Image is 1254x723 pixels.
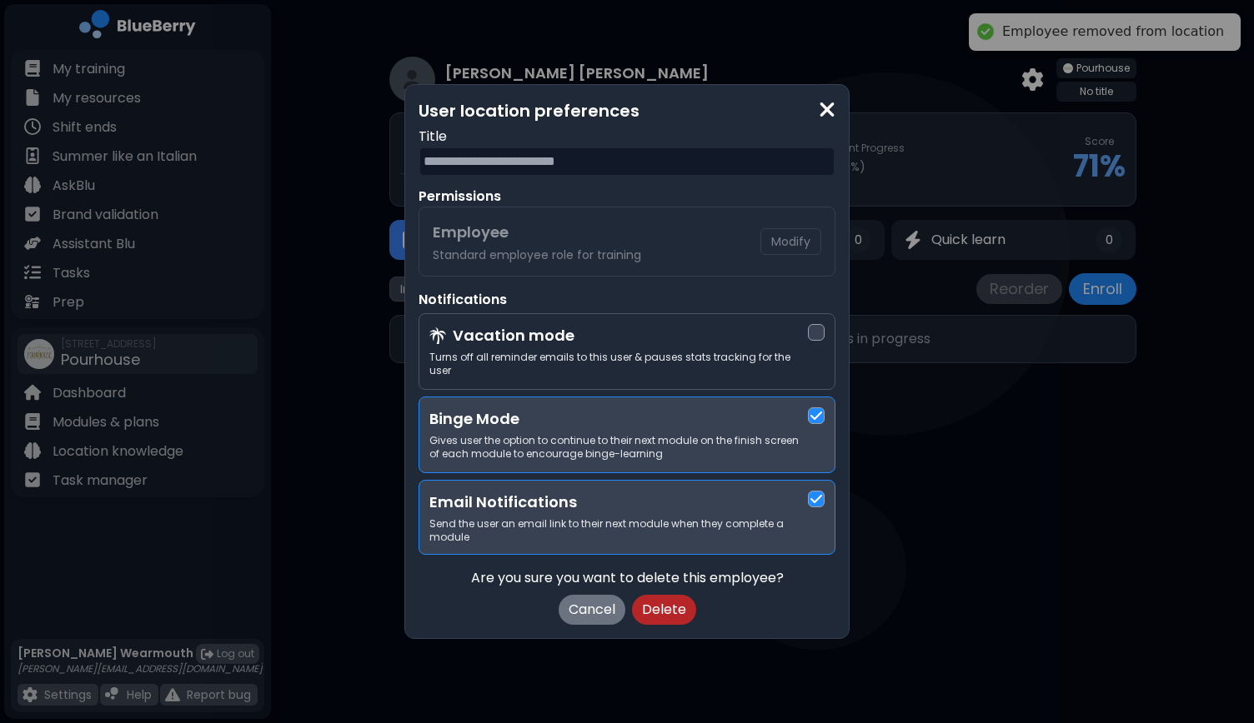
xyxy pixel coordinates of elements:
[419,127,835,147] p: Title
[419,568,835,588] p: Are you sure you want to delete this employee?
[429,517,808,544] p: Send the user an email link to their next module when they complete a module
[429,351,808,377] p: Turns off all reminder emails to this user & pauses stats tracking for the user
[429,491,808,514] h3: Email Notifications
[559,595,625,625] button: Cancel
[632,595,696,625] button: Delete
[419,98,835,123] p: User location preferences
[429,407,808,431] h3: Binge Mode
[419,187,835,207] p: Permissions
[429,327,446,345] img: vacation icon
[819,98,835,121] img: close icon
[810,409,822,422] img: check
[419,290,835,310] p: Notifications
[810,492,822,506] img: check
[429,434,808,461] p: Gives user the option to continue to their next module on the finish screen of each module to enc...
[453,324,574,347] h3: Vacation mode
